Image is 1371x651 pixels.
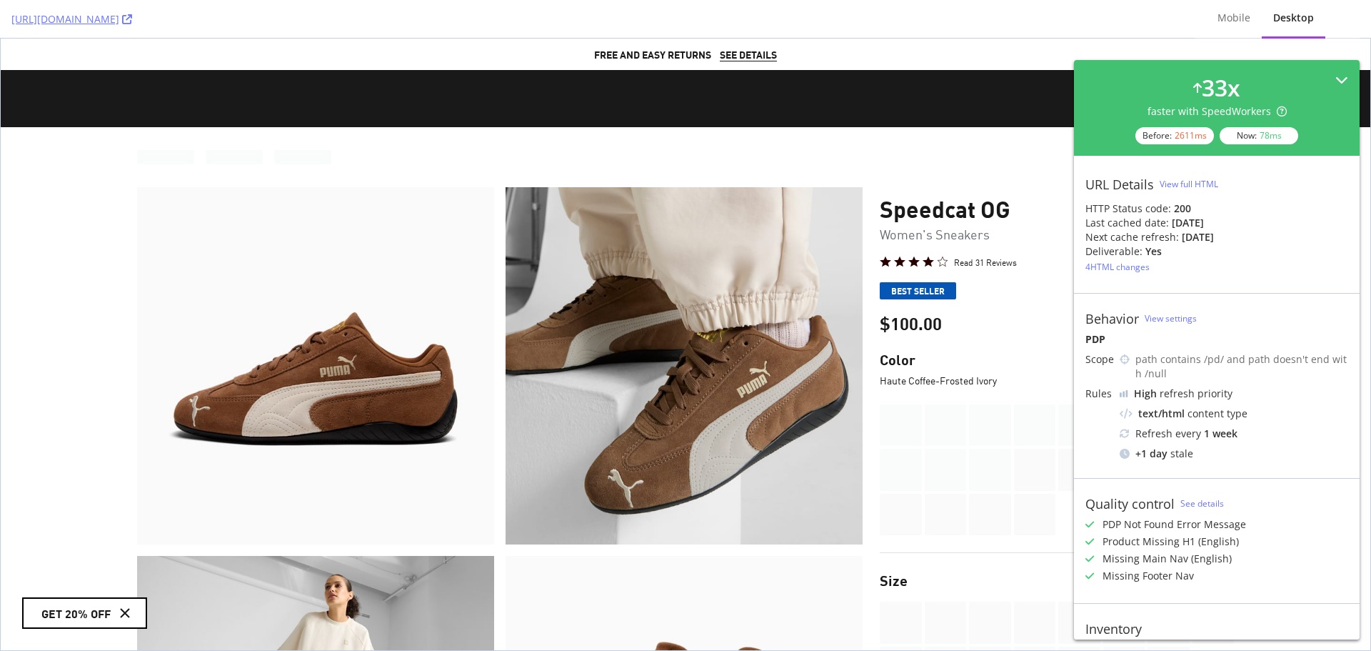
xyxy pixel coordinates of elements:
div: View full HTML [1160,178,1218,190]
div: content type [1120,407,1348,421]
a: Read 31 Reviews [953,217,1016,229]
div: Desktop [1273,11,1314,25]
div: Yes [1145,244,1162,259]
div: Next cache refresh: [1085,230,1179,244]
div: Refresh every [1120,427,1348,441]
div: Quality control [1085,496,1175,512]
p: Color [879,312,1233,329]
div: Missing Footer Nav [1103,569,1194,583]
a: See details [1180,497,1224,510]
div: Product Missing H1 (English) [1103,535,1239,549]
div: [DATE] [1172,216,1204,230]
div: Deliverable: [1085,244,1142,259]
div: PDP Not Found Error Message [1103,517,1246,532]
div: Now: [1220,127,1298,144]
div: Before: [1135,127,1214,144]
div: 78 ms [1260,129,1282,141]
div: 2611 ms [1175,129,1207,141]
a: SEE DETAILS [719,9,776,24]
div: text/html [1138,407,1185,421]
button: GET 20% OFF [23,560,145,589]
img: Speedcat OG Women's Sneakers, Haute Coffee-Frosted Ivory, extralarge [505,149,862,506]
p: Women's Sneakers [879,186,1233,206]
div: Rules [1085,387,1114,401]
div: Inventory [1085,621,1142,637]
div: Behavior [1085,311,1139,327]
div: + 1 day [1135,447,1167,461]
div: 33 x [1202,71,1240,104]
div: URL Details [1085,177,1154,192]
img: cRr4yx4cyByr8BeLxltRlzBPIAAAAAElFTkSuQmCC [1120,390,1128,397]
div: faster with SpeedWorkers [1147,104,1287,119]
div: Missing Main Nav (English) [1103,552,1232,566]
h1: Speedcat OG [879,157,1233,183]
button: View full HTML [1160,173,1218,196]
div: Scope [1085,352,1114,367]
span: Best Seller [879,244,955,261]
span: FREE AND EASY RETURNS [593,9,710,23]
img: Speedcat OG Women's Sneakers, Haute Coffee-Frosted Ivory, extralarge [136,149,493,506]
a: [URL][DOMAIN_NAME] [11,12,132,26]
a: View settings [1145,312,1197,324]
div: GET 20% OFF [41,566,110,583]
div: 4 HTML changes [1085,261,1150,273]
div: 1 week [1204,427,1237,441]
div: High [1134,387,1157,401]
div: Mobile [1217,11,1250,25]
p: Haute Coffee-Frosted Ivory [879,335,1233,349]
div: refresh priority [1134,387,1232,401]
strong: 200 [1174,202,1191,215]
div: stale [1120,447,1348,461]
div: HTTP Status code: [1085,202,1348,216]
p: Size [879,532,907,552]
button: 4HTML changes [1085,259,1150,276]
div: Last cached date: [1085,216,1169,230]
div: [DATE] [1182,230,1214,244]
div: path contains /pd/ and path doesn't end with /null [1135,352,1348,381]
span: $100.00 [879,272,941,295]
div: PDP [1085,332,1348,347]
